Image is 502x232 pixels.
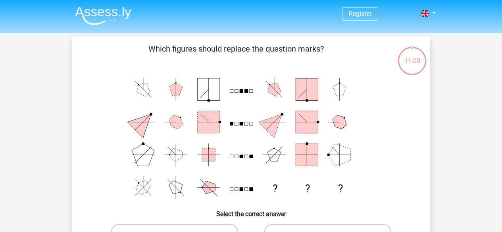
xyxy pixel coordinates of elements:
img: Assessly [75,6,131,25]
text: ? [338,183,342,195]
text: ? [305,183,310,195]
a: Register [349,10,371,17]
h6: Select the correct answer [85,204,417,218]
div: 11:00 [397,46,427,66]
text: ? [272,183,277,195]
p: Which figures should replace the question marks? [85,43,388,67]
